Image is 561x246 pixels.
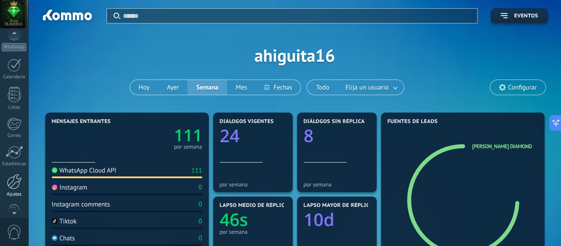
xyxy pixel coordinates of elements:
div: 0 [198,217,202,226]
div: WhatsApp [2,43,27,51]
div: WhatsApp Cloud API [52,166,117,175]
img: Tiktok [52,218,57,224]
span: Mensajes entrantes [52,119,111,125]
button: Eventos [491,8,548,23]
text: 8 [304,123,314,147]
button: Mes [227,80,256,95]
img: Instagram [52,184,57,190]
div: Listas [2,105,27,110]
button: Semana [187,80,227,95]
div: Ajustes [2,192,27,197]
div: Instagram comments [52,200,110,209]
a: [PERSON_NAME] Diamond [472,143,532,150]
text: 10d [304,207,334,231]
div: Chats [52,234,75,243]
span: Lapso mayor de réplica [304,203,373,209]
div: Estadísticas [2,161,27,167]
div: Tiktok [52,217,77,226]
span: Elija un usuario [344,82,390,93]
text: 24 [220,123,240,147]
div: 0 [198,200,202,209]
span: Lapso medio de réplica [220,203,288,209]
div: por semana [174,145,202,149]
button: Elija un usuario [338,80,404,95]
button: Ayer [158,80,188,95]
div: 0 [198,234,202,243]
div: por semana [220,181,286,188]
div: 111 [191,166,202,175]
div: Correo [2,133,27,139]
button: Hoy [130,80,158,95]
span: Configurar [508,84,537,91]
div: Instagram [52,183,87,192]
div: por semana [304,181,370,188]
div: 0 [198,183,202,192]
img: Chats [52,235,57,241]
button: Todo [307,80,338,95]
a: 10d [304,207,370,231]
div: Calendario [2,74,27,80]
span: Fuentes de leads [387,119,438,125]
img: WhatsApp Cloud API [52,167,57,173]
button: Fechas [256,80,301,95]
text: 111 [174,124,202,146]
a: 111 [127,124,202,146]
span: Diálogos sin réplica [304,119,365,125]
div: por semana [220,229,286,235]
span: Diálogos vigentes [220,119,274,125]
text: 46s [220,207,248,231]
span: Eventos [514,13,538,19]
